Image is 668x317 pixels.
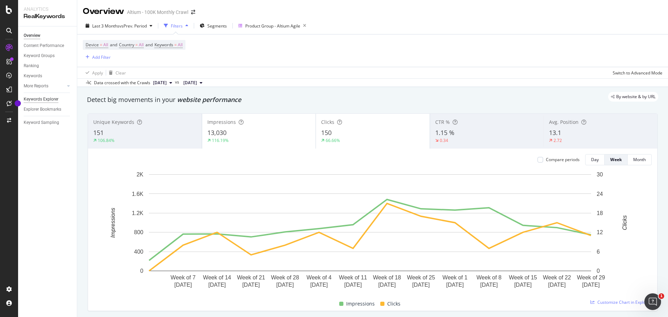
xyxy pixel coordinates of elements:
button: Add Filter [83,53,111,61]
text: 2K [136,172,143,177]
text: 18 [597,210,603,216]
span: vs Prev. Period [119,23,147,29]
div: Product Group - Altium Agile [245,23,300,29]
text: 1.6K [132,191,143,197]
a: Keyword Sampling [24,119,72,126]
span: All [103,40,108,50]
button: Apply [83,67,103,78]
text: Week of 14 [203,275,231,280]
div: Overview [83,6,124,17]
text: Week of 22 [543,275,571,280]
span: Device [86,42,99,48]
span: = [100,42,102,48]
div: arrow-right-arrow-left [191,10,195,15]
span: = [174,42,177,48]
text: [DATE] [242,282,260,288]
div: Data crossed with the Crawls [94,80,150,86]
div: Switch to Advanced Mode [613,70,662,76]
span: Segments [207,23,227,29]
text: [DATE] [378,282,396,288]
span: vs [175,79,181,85]
div: Keywords [24,72,42,80]
text: 30 [597,172,603,177]
text: Clicks [622,215,628,230]
text: Week of 7 [170,275,196,280]
a: Customize Chart in Explorer [590,299,652,305]
span: 150 [321,128,332,137]
span: Clicks [387,300,400,308]
span: Clicks [321,119,334,125]
div: legacy label [608,92,658,102]
a: Explorer Bookmarks [24,106,72,113]
text: [DATE] [344,282,361,288]
a: Keywords [24,72,72,80]
text: 6 [597,249,600,255]
div: Week [610,157,622,163]
div: Overview [24,32,40,39]
text: [DATE] [174,282,192,288]
text: Week of 29 [577,275,605,280]
div: Ranking [24,62,39,70]
span: 2025 Oct. 4th [153,80,167,86]
a: Keyword Groups [24,52,72,60]
div: Altium - 100K Monthly Crawl [127,9,188,16]
text: Week of 8 [477,275,502,280]
a: Overview [24,32,72,39]
text: Week of 15 [509,275,537,280]
text: Week of 25 [407,275,435,280]
span: Keywords [154,42,173,48]
text: 12 [597,229,603,235]
a: Content Performance [24,42,72,49]
div: 0.34 [440,137,448,143]
span: Impressions [346,300,375,308]
span: 151 [93,128,104,137]
div: Clear [116,70,126,76]
text: Week of 21 [237,275,265,280]
text: Week of 11 [339,275,367,280]
span: 1 [659,293,664,299]
button: Clear [106,67,126,78]
svg: A chart. [94,171,646,292]
button: [DATE] [181,79,205,87]
span: All [139,40,144,50]
div: 106.84% [98,137,114,143]
text: 1.2K [132,210,143,216]
span: and [145,42,153,48]
text: [DATE] [548,282,566,288]
span: Customize Chart in Explorer [597,299,652,305]
a: Keywords Explorer [24,96,72,103]
button: [DATE] [150,79,175,87]
text: Week of 18 [373,275,401,280]
button: Last 3 MonthsvsPrev. Period [83,20,155,31]
span: CTR % [435,119,450,125]
button: Product Group - Altium Agile [236,20,309,31]
span: 2025 Jun. 28th [183,80,197,86]
span: 13.1 [549,128,561,137]
div: Add Filter [92,54,111,60]
div: RealKeywords [24,13,71,21]
button: Month [628,154,652,165]
text: [DATE] [480,282,498,288]
span: Country [119,42,134,48]
div: Month [633,157,646,163]
button: Day [585,154,605,165]
text: [DATE] [412,282,430,288]
div: Compare periods [546,157,580,163]
span: By website & by URL [616,95,655,99]
text: 0 [140,268,143,274]
div: 116.19% [212,137,229,143]
iframe: Intercom live chat [644,293,661,310]
text: Week of 4 [307,275,332,280]
div: Content Performance [24,42,64,49]
span: Last 3 Months [92,23,119,29]
span: Avg. Position [549,119,579,125]
div: Keyword Groups [24,52,55,60]
span: and [110,42,117,48]
text: 400 [134,249,143,255]
text: [DATE] [582,282,599,288]
div: More Reports [24,82,48,90]
text: [DATE] [310,282,328,288]
text: [DATE] [276,282,294,288]
text: [DATE] [208,282,226,288]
